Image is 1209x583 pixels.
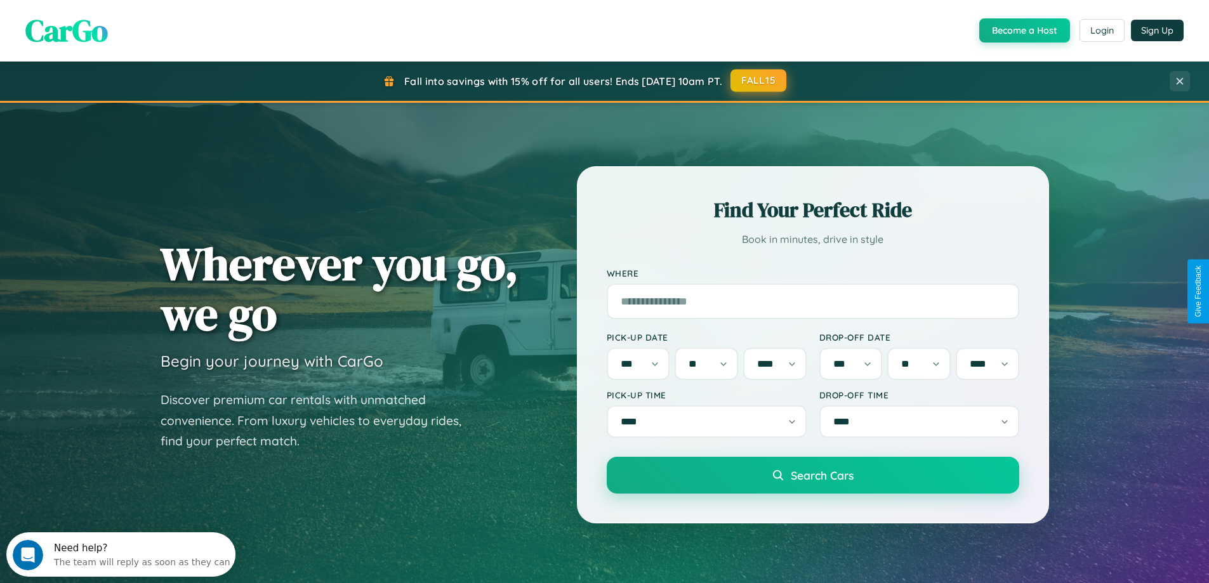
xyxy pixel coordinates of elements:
[979,18,1070,43] button: Become a Host
[607,268,1019,278] label: Where
[13,540,43,570] iframe: Intercom live chat
[6,532,235,577] iframe: Intercom live chat discovery launcher
[1080,19,1125,42] button: Login
[161,351,383,370] h3: Begin your journey with CarGo
[819,332,1019,343] label: Drop-off Date
[607,332,807,343] label: Pick-up Date
[48,21,224,34] div: The team will reply as soon as they can
[730,69,786,92] button: FALL15
[161,390,478,452] p: Discover premium car rentals with unmatched convenience. From luxury vehicles to everyday rides, ...
[48,11,224,21] div: Need help?
[607,230,1019,249] p: Book in minutes, drive in style
[607,196,1019,224] h2: Find Your Perfect Ride
[1194,266,1203,317] div: Give Feedback
[791,468,854,482] span: Search Cars
[161,239,519,339] h1: Wherever you go, we go
[607,457,1019,494] button: Search Cars
[819,390,1019,400] label: Drop-off Time
[5,5,236,40] div: Open Intercom Messenger
[1131,20,1184,41] button: Sign Up
[607,390,807,400] label: Pick-up Time
[25,10,108,51] span: CarGo
[404,75,722,88] span: Fall into savings with 15% off for all users! Ends [DATE] 10am PT.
